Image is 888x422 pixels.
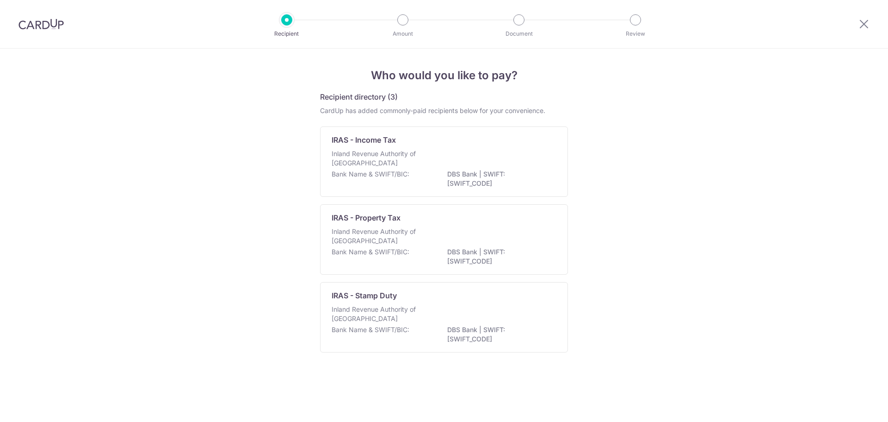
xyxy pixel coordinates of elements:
h4: Who would you like to pay? [320,67,568,84]
p: Amount [369,29,437,38]
p: Bank Name & SWIFT/BIC: [332,170,409,179]
p: Review [601,29,670,38]
p: Recipient [253,29,321,38]
p: DBS Bank | SWIFT: [SWIFT_CODE] [447,247,551,266]
img: CardUp [18,19,64,30]
p: Inland Revenue Authority of [GEOGRAPHIC_DATA] [332,305,430,323]
p: DBS Bank | SWIFT: [SWIFT_CODE] [447,325,551,344]
p: IRAS - Property Tax [332,212,401,223]
p: Inland Revenue Authority of [GEOGRAPHIC_DATA] [332,149,430,168]
div: CardUp has added commonly-paid recipients below for your convenience. [320,106,568,115]
p: Inland Revenue Authority of [GEOGRAPHIC_DATA] [332,227,430,246]
p: Bank Name & SWIFT/BIC: [332,247,409,257]
p: Bank Name & SWIFT/BIC: [332,325,409,334]
p: IRAS - Income Tax [332,134,396,145]
p: IRAS - Stamp Duty [332,290,397,301]
p: Document [485,29,553,38]
p: DBS Bank | SWIFT: [SWIFT_CODE] [447,170,551,188]
h5: Recipient directory (3) [320,91,398,102]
